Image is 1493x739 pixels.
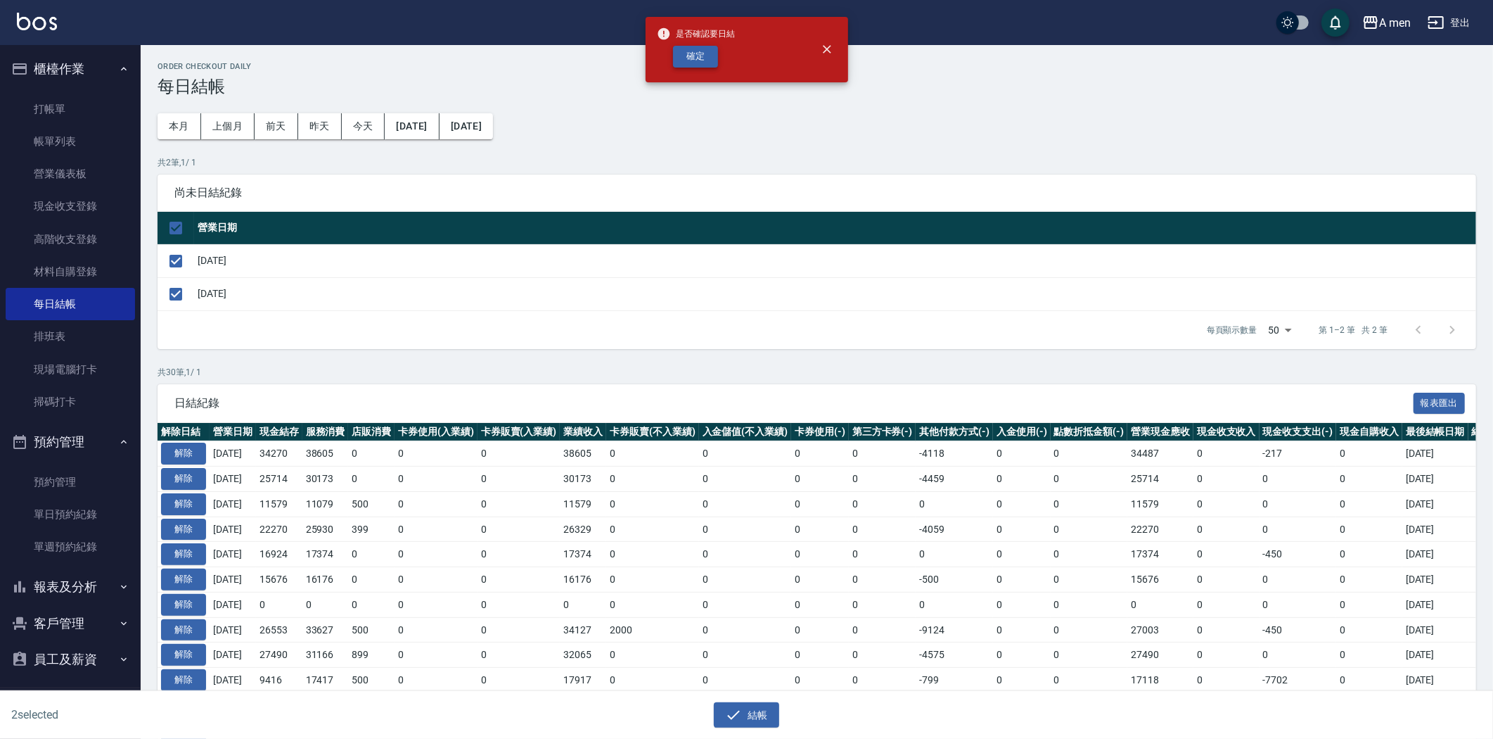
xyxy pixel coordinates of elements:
[791,491,849,517] td: 0
[478,567,560,593] td: 0
[302,542,349,567] td: 17374
[1321,8,1350,37] button: save
[6,641,135,678] button: 員工及薪資
[395,441,478,467] td: 0
[1260,592,1337,617] td: 0
[256,668,302,693] td: 9416
[6,190,135,222] a: 現金收支登錄
[395,617,478,643] td: 0
[1127,542,1193,567] td: 17374
[1193,491,1260,517] td: 0
[161,443,206,465] button: 解除
[1051,542,1128,567] td: 0
[161,543,206,565] button: 解除
[1193,542,1260,567] td: 0
[1051,517,1128,542] td: 0
[699,542,792,567] td: 0
[606,617,699,643] td: 2000
[1402,441,1468,467] td: [DATE]
[161,519,206,541] button: 解除
[1336,617,1402,643] td: 0
[395,643,478,668] td: 0
[560,423,606,441] th: 業績收入
[161,468,206,490] button: 解除
[1402,542,1468,567] td: [DATE]
[201,113,255,139] button: 上個月
[1402,467,1468,492] td: [DATE]
[812,34,842,65] button: close
[11,706,371,724] h6: 2 selected
[606,467,699,492] td: 0
[849,491,916,517] td: 0
[395,467,478,492] td: 0
[158,156,1476,169] p: 共 2 筆, 1 / 1
[673,46,718,68] button: 確定
[302,467,349,492] td: 30173
[606,592,699,617] td: 0
[699,423,792,441] th: 入金儲值(不入業績)
[210,491,256,517] td: [DATE]
[1336,542,1402,567] td: 0
[478,423,560,441] th: 卡券販賣(入業績)
[256,423,302,441] th: 現金結存
[1260,567,1337,593] td: 0
[1260,617,1337,643] td: -450
[1402,491,1468,517] td: [DATE]
[606,542,699,567] td: 0
[993,467,1051,492] td: 0
[1402,423,1468,441] th: 最後結帳日期
[1414,396,1466,409] a: 報表匯出
[158,113,201,139] button: 本月
[161,569,206,590] button: 解除
[1336,592,1402,617] td: 0
[210,441,256,467] td: [DATE]
[395,592,478,617] td: 0
[161,669,206,691] button: 解除
[302,617,349,643] td: 33627
[6,125,135,158] a: 帳單列表
[348,423,395,441] th: 店販消費
[302,567,349,593] td: 16176
[791,467,849,492] td: 0
[1422,10,1476,36] button: 登出
[395,491,478,517] td: 0
[1193,467,1260,492] td: 0
[1051,617,1128,643] td: 0
[1260,423,1337,441] th: 現金收支支出(-)
[699,668,792,693] td: 0
[161,644,206,666] button: 解除
[1127,423,1193,441] th: 營業現金應收
[699,592,792,617] td: 0
[849,542,916,567] td: 0
[1319,324,1388,336] p: 第 1–2 筆 共 2 筆
[849,517,916,542] td: 0
[1051,668,1128,693] td: 0
[161,594,206,616] button: 解除
[916,567,993,593] td: -500
[6,223,135,255] a: 高階收支登錄
[1336,441,1402,467] td: 0
[6,498,135,531] a: 單日預約紀錄
[560,441,606,467] td: 38605
[6,386,135,418] a: 掃碼打卡
[606,423,699,441] th: 卡券販賣(不入業績)
[916,542,993,567] td: 0
[560,491,606,517] td: 11579
[385,113,439,139] button: [DATE]
[1402,517,1468,542] td: [DATE]
[699,467,792,492] td: 0
[993,617,1051,643] td: 0
[560,643,606,668] td: 32065
[256,592,302,617] td: 0
[606,517,699,542] td: 0
[478,467,560,492] td: 0
[1402,643,1468,668] td: [DATE]
[1051,441,1128,467] td: 0
[916,423,993,441] th: 其他付款方式(-)
[256,617,302,643] td: 26553
[256,517,302,542] td: 22270
[174,396,1414,410] span: 日結紀錄
[478,617,560,643] td: 0
[993,668,1051,693] td: 0
[6,353,135,386] a: 現場電腦打卡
